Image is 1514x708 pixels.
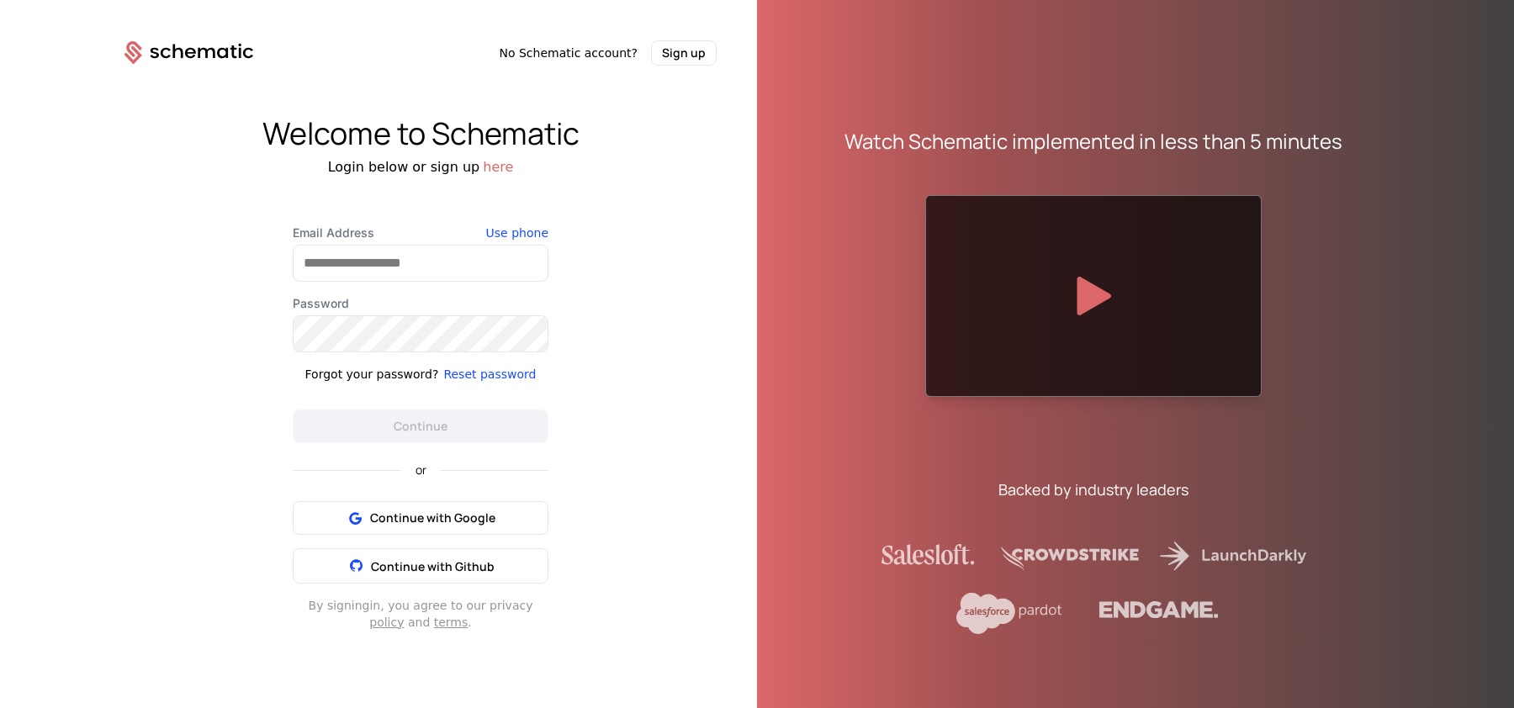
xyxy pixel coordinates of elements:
span: Continue with Google [370,510,495,526]
div: By signing in , you agree to our privacy and . [293,597,548,631]
span: or [402,464,440,476]
button: Sign up [651,40,717,66]
a: terms [434,616,468,629]
div: Backed by industry leaders [998,478,1188,501]
a: policy [369,616,404,629]
label: Password [293,295,548,312]
button: Continue with Github [293,548,548,584]
label: Email Address [293,225,548,241]
span: No Schematic account? [499,45,638,61]
div: Welcome to Schematic [84,117,757,151]
div: Login below or sign up [84,157,757,177]
div: Forgot your password? [305,366,439,383]
button: here [483,157,513,177]
button: Use phone [486,225,548,241]
button: Reset password [443,366,536,383]
button: Continue with Google [293,501,548,535]
div: Watch Schematic implemented in less than 5 minutes [844,128,1342,155]
span: Continue with Github [371,558,495,574]
button: Continue [293,409,548,443]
